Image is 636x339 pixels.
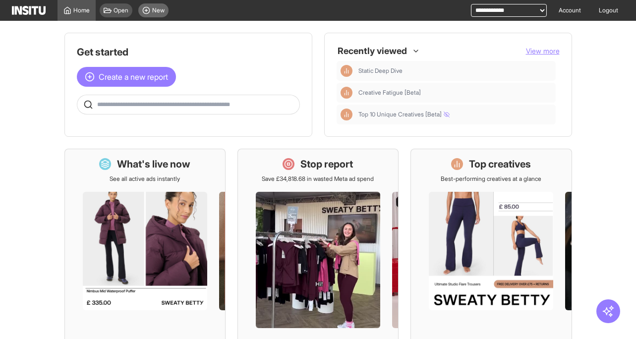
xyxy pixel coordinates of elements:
[77,45,300,59] h1: Get started
[358,89,421,97] span: Creative Fatigue [Beta]
[469,157,531,171] h1: Top creatives
[358,89,552,97] span: Creative Fatigue [Beta]
[300,157,353,171] h1: Stop report
[110,175,180,183] p: See all active ads instantly
[358,67,403,75] span: Static Deep Dive
[77,67,176,87] button: Create a new report
[358,111,450,118] span: Top 10 Unique Creatives [Beta]
[114,6,128,14] span: Open
[341,109,352,120] div: Insights
[358,111,552,118] span: Top 10 Unique Creatives [Beta]
[358,67,552,75] span: Static Deep Dive
[341,87,352,99] div: Insights
[526,47,560,55] span: View more
[341,65,352,77] div: Insights
[262,175,374,183] p: Save £34,818.68 in wasted Meta ad spend
[441,175,541,183] p: Best-performing creatives at a glance
[117,157,190,171] h1: What's live now
[152,6,165,14] span: New
[526,46,560,56] button: View more
[12,6,46,15] img: Logo
[73,6,90,14] span: Home
[99,71,168,83] span: Create a new report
